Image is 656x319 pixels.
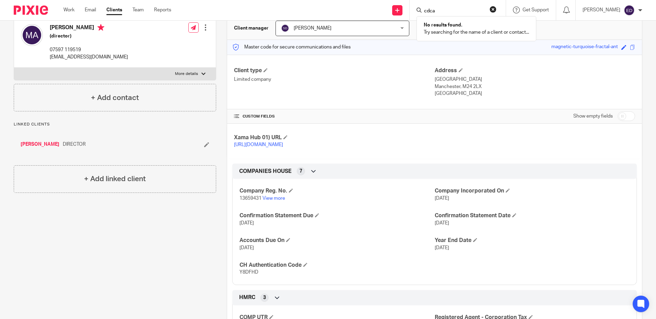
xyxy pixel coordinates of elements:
[435,83,635,90] p: Manchester, M24 2LX
[423,8,485,14] input: Search
[234,76,434,83] p: Limited company
[239,221,254,225] span: [DATE]
[63,7,74,13] a: Work
[435,245,449,250] span: [DATE]
[14,122,216,127] p: Linked clients
[234,25,269,32] h3: Client manager
[85,7,96,13] a: Email
[21,141,59,148] a: [PERSON_NAME]
[84,174,146,184] h4: + Add linked client
[281,24,289,32] img: svg%3E
[435,90,635,97] p: [GEOGRAPHIC_DATA]
[262,196,285,201] a: View more
[490,6,496,13] button: Clear
[523,8,549,12] span: Get Support
[239,294,255,301] span: HMRC
[239,237,434,244] h4: Accounts Due On
[132,7,144,13] a: Team
[294,26,331,31] span: [PERSON_NAME]
[239,187,434,195] h4: Company Reg. No.
[583,7,620,13] p: [PERSON_NAME]
[91,92,139,103] h4: + Add contact
[50,24,128,33] h4: [PERSON_NAME]
[14,5,48,15] img: Pixie
[50,46,128,53] p: 07597 119519
[21,24,43,46] img: svg%3E
[263,294,266,301] span: 3
[175,71,198,77] p: More details
[50,33,128,40] h5: (director)
[300,168,302,175] span: 7
[551,43,618,51] div: magnetic-turquoise-fractal-ant
[106,7,122,13] a: Clients
[435,187,630,195] h4: Company Incorporated On
[63,141,86,148] span: DIRECTOR
[239,168,292,175] span: COMPANIES HOUSE
[97,24,104,31] i: Primary
[239,262,434,269] h4: CH Authentication Code
[573,113,613,120] label: Show empty fields
[234,142,283,147] a: [URL][DOMAIN_NAME]
[435,212,630,219] h4: Confirmation Statement Date
[435,67,635,74] h4: Address
[154,7,171,13] a: Reports
[234,67,434,74] h4: Client type
[50,54,128,60] p: [EMAIL_ADDRESS][DOMAIN_NAME]
[239,212,434,219] h4: Confirmation Statement Due
[234,114,434,119] h4: CUSTOM FIELDS
[435,76,635,83] p: [GEOGRAPHIC_DATA]
[239,270,258,275] span: Y8DFHD
[239,196,261,201] span: 13659431
[435,196,449,201] span: [DATE]
[239,245,254,250] span: [DATE]
[232,44,351,51] p: Master code for secure communications and files
[435,237,630,244] h4: Year End Date
[435,221,449,225] span: [DATE]
[234,134,434,141] h4: Xama Hub 01) URL
[624,5,635,16] img: svg%3E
